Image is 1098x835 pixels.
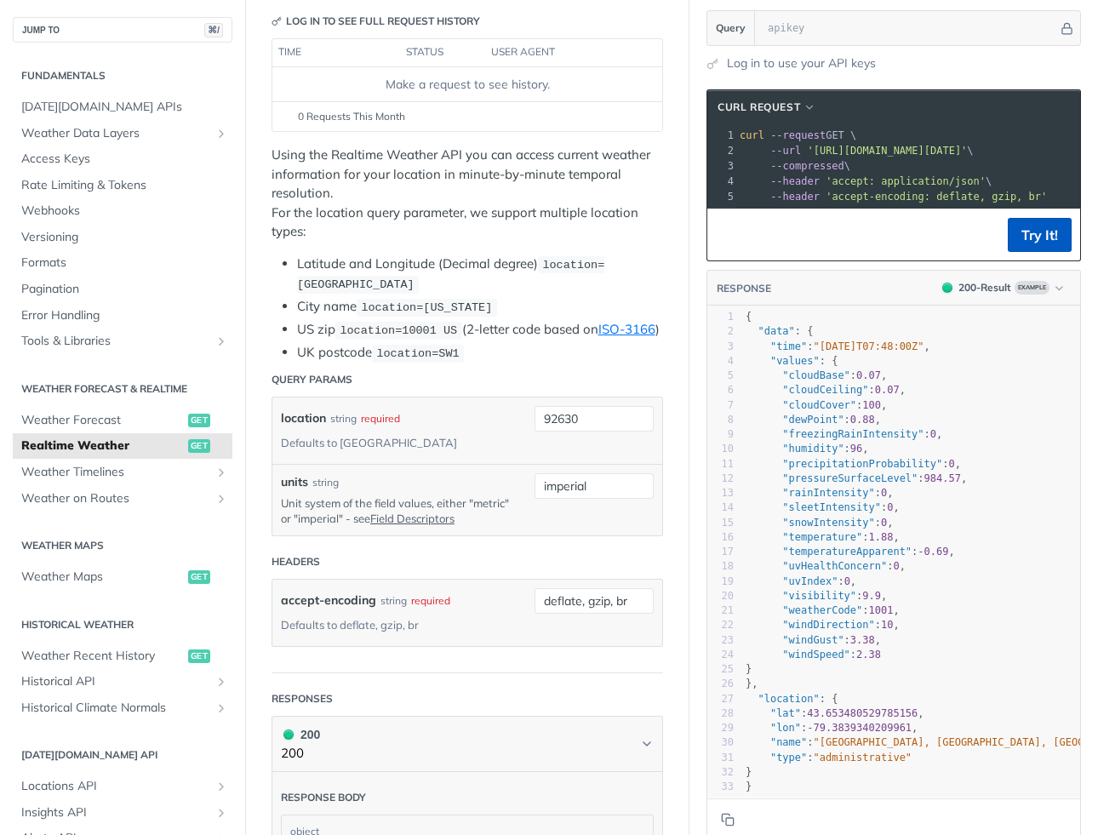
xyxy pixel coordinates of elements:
span: : , [746,546,955,558]
span: Weather on Routes [21,490,210,507]
span: "name" [770,736,807,748]
span: 1001 [869,604,894,616]
a: Realtime Weatherget [13,433,232,459]
button: Copy to clipboard [716,222,740,248]
span: "uvIndex" [782,575,838,587]
span: : , [746,590,887,602]
a: ISO-3166 [598,321,655,337]
div: 22 [707,618,734,632]
span: location=10001 US [340,324,457,337]
a: Webhooks [13,198,232,224]
span: Weather Timelines [21,464,210,481]
span: 10 [881,619,893,631]
div: 12 [707,472,734,486]
span: 0 Requests This Month [298,109,405,124]
button: Show subpages for Weather Data Layers [214,127,228,140]
span: { [746,311,752,323]
span: : , [746,487,894,499]
a: Rate Limiting & Tokens [13,173,232,198]
span: --compressed [770,160,844,172]
span: "windSpeed" [782,649,849,661]
div: 32 [707,765,734,780]
span: 43.653480529785156 [807,707,918,719]
span: : , [746,414,881,426]
label: units [281,473,308,491]
div: 33 [707,780,734,794]
span: Versioning [21,229,228,246]
span: Formats [21,255,228,272]
span: 0 [881,487,887,499]
div: 200 - Result [958,280,1011,295]
div: 21 [707,603,734,618]
span: "data" [758,325,794,337]
svg: Key [272,16,282,26]
span: : , [746,501,900,513]
span: "pressureSurfaceLevel" [782,472,918,484]
button: 200 200200 [281,725,654,764]
span: GET \ [740,129,856,141]
a: Insights APIShow subpages for Insights API [13,800,232,826]
div: Log in to see full request history [272,14,480,29]
th: user agent [485,39,628,66]
a: Historical Climate NormalsShow subpages for Historical Climate Normals [13,695,232,721]
span: : , [746,458,961,470]
span: "administrative" [814,752,912,764]
span: get [188,570,210,584]
label: accept-encoding [281,588,376,613]
h2: Weather Forecast & realtime [13,381,232,397]
div: 16 [707,530,734,545]
button: Show subpages for Weather Timelines [214,466,228,479]
a: Formats [13,250,232,276]
div: 5 [707,369,734,383]
button: Query [707,11,755,45]
button: Copy to clipboard [716,807,740,832]
a: Weather Recent Historyget [13,643,232,669]
span: "values" [770,355,820,367]
span: get [188,414,210,427]
span: "weatherCode" [782,604,862,616]
span: : , [746,443,869,455]
div: required [361,406,400,431]
div: 11 [707,457,734,472]
span: 79.3839340209961 [814,722,912,734]
span: 9.9 [862,590,881,602]
a: Weather Forecastget [13,408,232,433]
button: Show subpages for Locations API [214,780,228,793]
div: 13 [707,486,734,500]
div: 17 [707,545,734,559]
div: 200 [281,725,320,744]
div: 7 [707,398,734,413]
div: 30 [707,735,734,750]
span: ⌘/ [204,23,223,37]
span: - [807,722,813,734]
a: Weather on RoutesShow subpages for Weather on Routes [13,486,232,512]
span: : , [746,428,942,440]
span: '[URL][DOMAIN_NAME][DATE]' [807,145,967,157]
span: 0 [887,501,893,513]
span: get [188,649,210,663]
span: Weather Recent History [21,648,184,665]
li: Latitude and Longitude (Decimal degree) [297,255,663,295]
span: "lat" [770,707,801,719]
button: 200200-ResultExample [934,279,1072,296]
span: 100 [862,399,881,411]
span: : , [746,560,906,572]
span: Realtime Weather [21,438,184,455]
a: Weather Data LayersShow subpages for Weather Data Layers [13,121,232,146]
div: 27 [707,692,734,706]
span: : , [746,604,900,616]
div: 31 [707,751,734,765]
a: Weather TimelinesShow subpages for Weather Timelines [13,460,232,485]
div: required [411,588,450,613]
div: 2 [707,143,736,158]
span: "uvHealthConcern" [782,560,887,572]
span: "snowIntensity" [782,517,874,529]
span: : , [746,384,906,396]
span: "location" [758,693,819,705]
span: } [746,781,752,792]
span: 0 [948,458,954,470]
span: : { [746,693,838,705]
a: Access Keys [13,146,232,172]
span: "visibility" [782,590,856,602]
div: Defaults to [GEOGRAPHIC_DATA] [281,431,457,455]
